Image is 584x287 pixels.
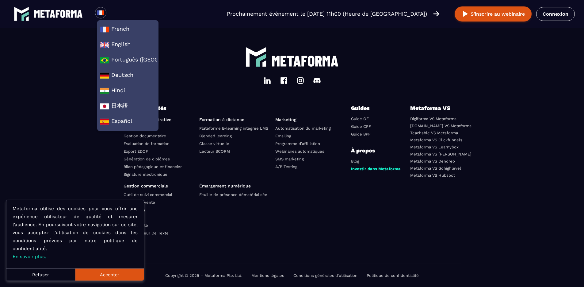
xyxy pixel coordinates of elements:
p: À propos [351,146,405,155]
a: Webinaires automatiques [275,149,324,154]
a: Export EDOF [124,149,148,154]
a: Gestion documentaire [124,134,166,138]
a: Metaforma VS Learnybox [410,145,459,149]
p: Prochainement événement le [DATE] 11h00 (Heure de [GEOGRAPHIC_DATA]) [227,10,427,18]
a: Politique de confidentialité [367,273,419,278]
a: Mentions légales [251,273,284,278]
img: logo [245,46,267,68]
a: Blended learning [199,134,232,138]
span: English [100,40,156,49]
p: Metaforma utilise des cookies pour vous offrir une expérience utilisateur de qualité et mesurer l... [13,205,138,261]
span: French [100,25,156,34]
a: Connexion [536,7,575,21]
img: play [461,10,469,18]
p: Formation à distance [199,117,271,122]
a: Guide BPF [351,132,371,136]
img: a0 [100,56,109,65]
img: linkedin [264,77,271,84]
p: Fonctionnalités [124,104,351,112]
a: Feuille de présence dématérialisée [199,192,267,197]
a: Génération de diplômes [124,157,170,161]
img: hi [100,86,109,96]
a: Metaforma VS [PERSON_NAME] [410,152,471,156]
button: Accepter [75,268,144,281]
button: S’inscrire au webinaire [455,6,532,22]
a: En savoir plus. [13,254,46,259]
a: Teachable VS Metaforma [410,131,458,135]
img: arrow-right [433,10,439,17]
span: Português ([GEOGRAPHIC_DATA]) [100,56,156,65]
p: Copyright © 2025 – Metaforma Pte. Ltd. [165,273,242,278]
a: Lecteur SCORM [199,149,230,154]
img: fr [97,9,105,17]
img: logo [34,10,83,18]
img: logo [14,6,29,22]
a: Automatisation du marketing [275,126,331,131]
a: Blog [351,159,359,163]
a: Metaforma VS Dendreo [410,159,455,163]
a: Bilan pédagogique et financier [124,164,182,169]
img: logo [271,56,339,67]
img: discord [313,77,321,84]
input: Search for option [112,10,116,18]
a: Programme d’affiliation [275,141,320,146]
p: Gestion administrative [124,117,195,122]
a: Evaluation de formation [124,141,170,146]
span: Deutsch [100,71,156,80]
div: Search for option [106,7,121,21]
a: Metaforma VS Hubspot [410,173,455,178]
a: Plateforme E-learning intégrée LMS [199,126,268,131]
a: Metaforma VS Gohighlevel [410,166,461,171]
a: IA Generateur De Texte [124,231,169,235]
a: Emailing [275,134,291,138]
img: facebook [280,77,288,84]
a: Digiforma VS Metaforma [410,116,456,121]
a: Investir dans Metaforma [351,167,401,171]
a: Signature électronique [124,172,167,177]
p: Metaforma VS [410,104,461,112]
img: ja [100,102,109,111]
a: Conditions générales d'utilisation [293,273,357,278]
img: es [100,117,109,126]
p: Guides [351,104,388,112]
button: Refuser [6,268,75,281]
a: Outil de suivi commercial [124,192,172,197]
img: en [100,40,109,49]
a: Metaforma VS Clickfunnels [410,138,462,142]
p: Gestion commerciale [124,183,195,188]
a: A/B Testing [275,164,297,169]
a: Guide OF [351,116,369,121]
p: Émargement numérique [199,183,271,188]
a: Classe virtuelle [199,141,229,146]
a: [DOMAIN_NAME] VS Metaforma [410,124,471,128]
p: Marketing [275,117,347,122]
img: de [100,71,109,80]
img: instagram [297,77,304,84]
a: Guide CPF [351,124,371,129]
a: SMS marketing [275,157,304,161]
span: Hindi [100,86,156,96]
span: Español [100,117,156,126]
img: fr [100,25,109,34]
span: 日本語 [100,102,156,111]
